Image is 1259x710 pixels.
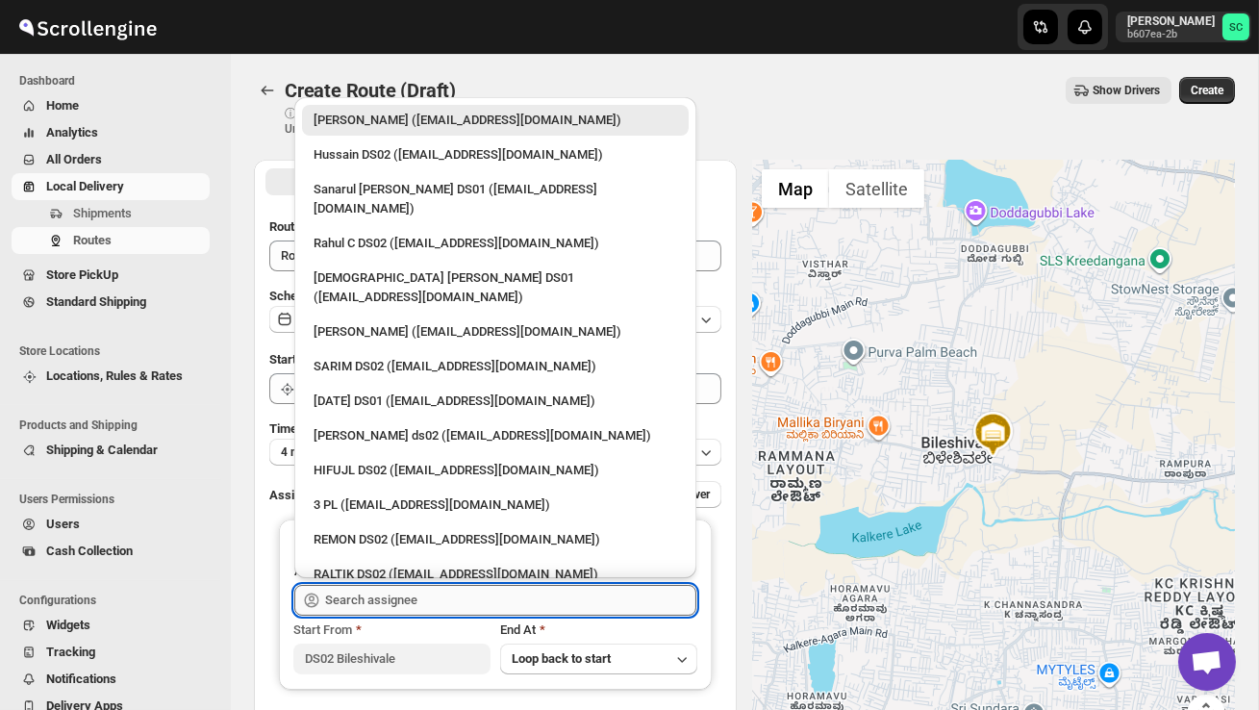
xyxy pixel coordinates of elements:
input: Eg: Bengaluru Route [269,241,721,271]
li: Raja DS01 (gasecig398@owlny.com) [294,382,696,417]
button: 4 minutes [269,439,721,466]
button: Cash Collection [12,538,210,565]
button: Analytics [12,119,210,146]
span: Assign to [269,488,321,502]
div: Hussain DS02 ([EMAIL_ADDRESS][DOMAIN_NAME]) [314,145,677,165]
li: SARIM DS02 (xititor414@owlny.com) [294,347,696,382]
span: Configurations [19,593,217,608]
span: Local Delivery [46,179,124,193]
button: Shipments [12,200,210,227]
button: All Orders [12,146,210,173]
div: [DATE] DS01 ([EMAIL_ADDRESS][DOMAIN_NAME]) [314,392,677,411]
li: Rashidul ds02 (vaseno4694@minduls.com) [294,417,696,451]
div: SARIM DS02 ([EMAIL_ADDRESS][DOMAIN_NAME]) [314,357,677,376]
button: Routes [12,227,210,254]
p: ⓘ Shipments can also be added from Shipments menu Unrouted tab [285,106,588,137]
span: Analytics [46,125,98,139]
span: Locations, Rules & Rates [46,368,183,383]
span: Start From [293,622,352,637]
button: Shipping & Calendar [12,437,210,464]
span: Store PickUp [46,267,118,282]
button: Show Drivers [1066,77,1171,104]
div: HIFUJL DS02 ([EMAIL_ADDRESS][DOMAIN_NAME]) [314,461,677,480]
button: Create [1179,77,1235,104]
div: End At [500,621,697,640]
p: [PERSON_NAME] [1127,13,1215,29]
button: Users [12,511,210,538]
div: [PERSON_NAME] ds02 ([EMAIL_ADDRESS][DOMAIN_NAME]) [314,426,677,445]
li: Vikas Rathod (lolegiy458@nalwan.com) [294,313,696,347]
button: Widgets [12,612,210,639]
span: Notifications [46,672,116,686]
span: 4 minutes [281,444,332,460]
button: Tracking [12,639,210,666]
div: Sanarul [PERSON_NAME] DS01 ([EMAIL_ADDRESS][DOMAIN_NAME]) [314,180,677,218]
img: ScrollEngine [15,3,160,51]
button: Locations, Rules & Rates [12,363,210,390]
li: Islam Laskar DS01 (vixib74172@ikowat.com) [294,259,696,313]
button: [DATE]|[DATE] [269,306,721,333]
span: Users [46,517,80,531]
span: Standard Shipping [46,294,146,309]
span: Cash Collection [46,544,133,558]
li: RALTIK DS02 (cecih54531@btcours.com) [294,555,696,590]
button: Notifications [12,666,210,693]
span: Home [46,98,79,113]
div: [PERSON_NAME] ([EMAIL_ADDRESS][DOMAIN_NAME]) [314,111,677,130]
span: Time Per Stop [269,421,347,436]
span: Start Location (Warehouse) [269,352,421,367]
span: Dashboard [19,73,217,89]
span: Create [1191,83,1223,98]
text: SC [1229,21,1243,34]
div: Rahul C DS02 ([EMAIL_ADDRESS][DOMAIN_NAME]) [314,234,677,253]
button: User menu [1116,12,1251,42]
div: REMON DS02 ([EMAIL_ADDRESS][DOMAIN_NAME]) [314,530,677,549]
button: Show street map [762,169,829,208]
input: Search assignee [325,585,696,616]
span: Products and Shipping [19,418,217,433]
li: Sanarul Haque DS01 (fefifag638@adosnan.com) [294,170,696,224]
div: Open chat [1178,633,1236,691]
span: Users Permissions [19,492,217,507]
div: 3 PL ([EMAIL_ADDRESS][DOMAIN_NAME]) [314,495,677,515]
div: [PERSON_NAME] ([EMAIL_ADDRESS][DOMAIN_NAME]) [314,322,677,342]
span: Widgets [46,618,90,632]
span: Shipping & Calendar [46,443,158,457]
span: Show Drivers [1093,83,1160,98]
li: Hussain DS02 (jarav60351@abatido.com) [294,136,696,170]
button: Routes [254,77,281,104]
div: [DEMOGRAPHIC_DATA] [PERSON_NAME] DS01 ([EMAIL_ADDRESS][DOMAIN_NAME]) [314,268,677,307]
span: Scheduled for [269,289,346,303]
li: Rahul C DS02 (rahul.chopra@home-run.co) [294,224,696,259]
span: Route Name [269,219,337,234]
button: All Route Options [265,168,493,195]
button: Show satellite imagery [829,169,924,208]
p: b607ea-2b [1127,29,1215,40]
li: Rahul Chopra (pukhraj@home-run.co) [294,105,696,136]
div: RALTIK DS02 ([EMAIL_ADDRESS][DOMAIN_NAME]) [314,565,677,584]
span: Shipments [73,206,132,220]
button: Home [12,92,210,119]
span: Loop back to start [512,651,611,666]
button: Loop back to start [500,644,697,674]
span: Routes [73,233,112,247]
span: All Orders [46,152,102,166]
span: Store Locations [19,343,217,359]
li: 3 PL (hello@home-run.co) [294,486,696,520]
li: REMON DS02 (kesame7468@btcours.com) [294,520,696,555]
span: Sanjay chetri [1222,13,1249,40]
li: HIFUJL DS02 (cepali9173@intady.com) [294,451,696,486]
span: Create Route (Draft) [285,79,456,102]
span: Tracking [46,645,95,659]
